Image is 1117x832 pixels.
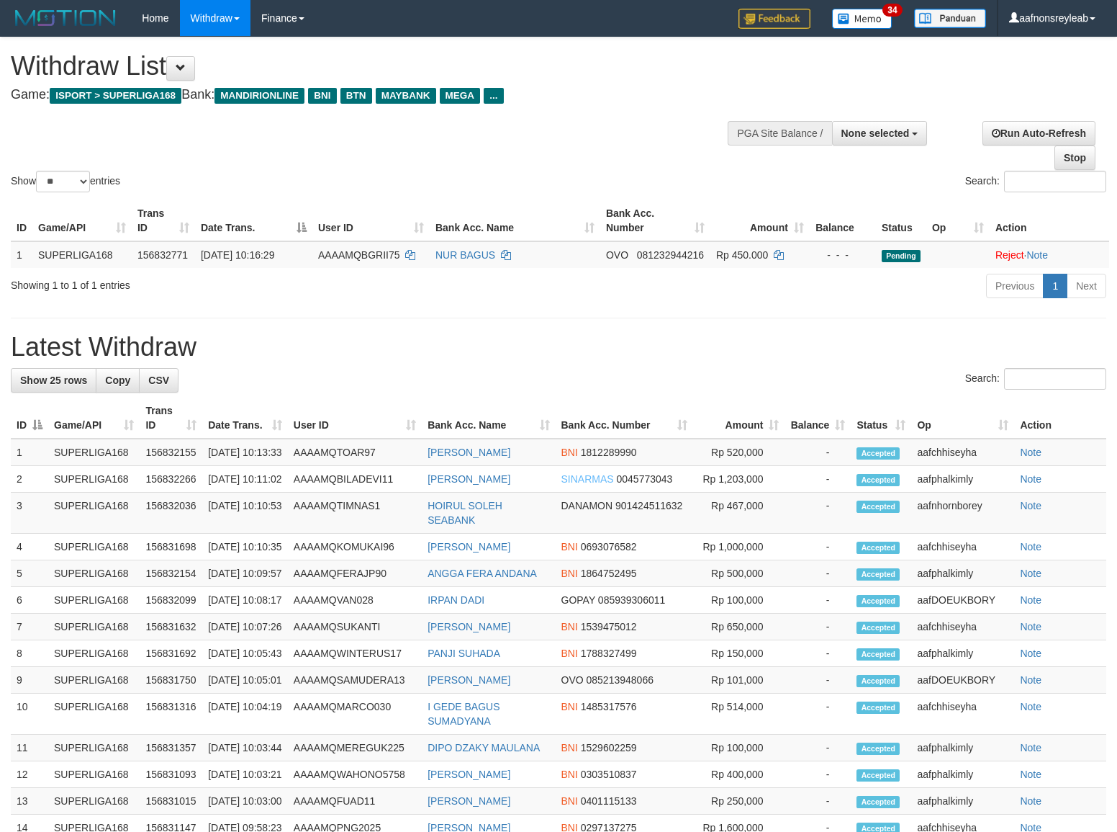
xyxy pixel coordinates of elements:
[990,200,1109,241] th: Action
[911,614,1014,640] td: aafchhiseyha
[32,200,132,241] th: Game/API: activate to sort column ascending
[11,761,48,788] td: 12
[202,398,288,439] th: Date Trans.: activate to sort column ascending
[11,439,48,466] td: 1
[784,640,851,667] td: -
[11,667,48,694] td: 9
[1020,541,1041,553] a: Note
[693,560,784,587] td: Rp 500,000
[561,648,578,659] span: BNI
[288,466,422,493] td: AAAAMQBILADEVI11
[911,640,1014,667] td: aafphalkimly
[139,368,178,393] a: CSV
[428,742,540,753] a: DIPO DZAKY MAULANA
[784,560,851,587] td: -
[911,493,1014,534] td: aafnhornborey
[600,200,710,241] th: Bank Acc. Number: activate to sort column ascending
[911,694,1014,735] td: aafchhiseyha
[738,9,810,29] img: Feedback.jpg
[637,249,704,261] span: Copy 081232944216 to clipboard
[202,466,288,493] td: [DATE] 10:11:02
[693,640,784,667] td: Rp 150,000
[693,614,784,640] td: Rp 650,000
[11,272,455,292] div: Showing 1 to 1 of 1 entries
[841,128,910,139] span: None selected
[11,7,120,29] img: MOTION_logo.png
[856,542,900,554] span: Accepted
[911,788,1014,815] td: aafphalkimly
[140,439,202,466] td: 156832155
[11,333,1106,362] h1: Latest Withdraw
[201,249,274,261] span: [DATE] 10:16:29
[1020,447,1041,458] a: Note
[11,614,48,640] td: 7
[581,742,637,753] span: Copy 1529602259 to clipboard
[581,648,637,659] span: Copy 1788327499 to clipboard
[784,398,851,439] th: Balance: activate to sort column ascending
[428,674,510,686] a: [PERSON_NAME]
[137,249,188,261] span: 156832771
[428,701,499,727] a: I GEDE BAGUS SUMADYANA
[140,788,202,815] td: 156831015
[11,398,48,439] th: ID: activate to sort column descending
[202,640,288,667] td: [DATE] 10:05:43
[911,466,1014,493] td: aafphalkimly
[48,560,140,587] td: SUPERLIGA168
[561,568,578,579] span: BNI
[202,694,288,735] td: [DATE] 10:04:19
[484,88,503,104] span: ...
[556,398,694,439] th: Bank Acc. Number: activate to sort column ascending
[202,439,288,466] td: [DATE] 10:13:33
[440,88,481,104] span: MEGA
[140,640,202,667] td: 156831692
[581,795,637,807] span: Copy 0401115133 to clipboard
[202,735,288,761] td: [DATE] 10:03:44
[288,560,422,587] td: AAAAMQFERAJP90
[1020,742,1041,753] a: Note
[308,88,336,104] span: BNI
[911,398,1014,439] th: Op: activate to sort column ascending
[288,587,422,614] td: AAAAMQVAN028
[202,667,288,694] td: [DATE] 10:05:01
[617,473,673,485] span: Copy 0045773043 to clipboard
[140,493,202,534] td: 156832036
[581,621,637,632] span: Copy 1539475012 to clipboard
[911,735,1014,761] td: aafphalkimly
[914,9,986,28] img: panduan.png
[288,761,422,788] td: AAAAMQWAHONO5758
[132,200,195,241] th: Trans ID: activate to sort column ascending
[784,614,851,640] td: -
[48,587,140,614] td: SUPERLIGA168
[1004,368,1106,390] input: Search:
[561,701,578,712] span: BNI
[48,534,140,560] td: SUPERLIGA168
[856,568,900,581] span: Accepted
[1020,648,1041,659] a: Note
[428,648,500,659] a: PANJI SUHADA
[422,398,555,439] th: Bank Acc. Name: activate to sort column ascending
[856,648,900,661] span: Accepted
[428,473,510,485] a: [PERSON_NAME]
[428,447,510,458] a: [PERSON_NAME]
[784,587,851,614] td: -
[911,534,1014,560] td: aafchhiseyha
[140,466,202,493] td: 156832266
[784,788,851,815] td: -
[587,674,654,686] span: Copy 085213948066 to clipboard
[856,743,900,755] span: Accepted
[856,447,900,460] span: Accepted
[693,398,784,439] th: Amount: activate to sort column ascending
[140,761,202,788] td: 156831093
[11,171,120,192] label: Show entries
[561,594,595,606] span: GOPAY
[581,701,637,712] span: Copy 1485317576 to clipboard
[288,667,422,694] td: AAAAMQSAMUDERA13
[140,735,202,761] td: 156831357
[1020,568,1041,579] a: Note
[48,761,140,788] td: SUPERLIGA168
[11,587,48,614] td: 6
[428,541,510,553] a: [PERSON_NAME]
[856,675,900,687] span: Accepted
[1004,171,1106,192] input: Search:
[710,200,810,241] th: Amount: activate to sort column ascending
